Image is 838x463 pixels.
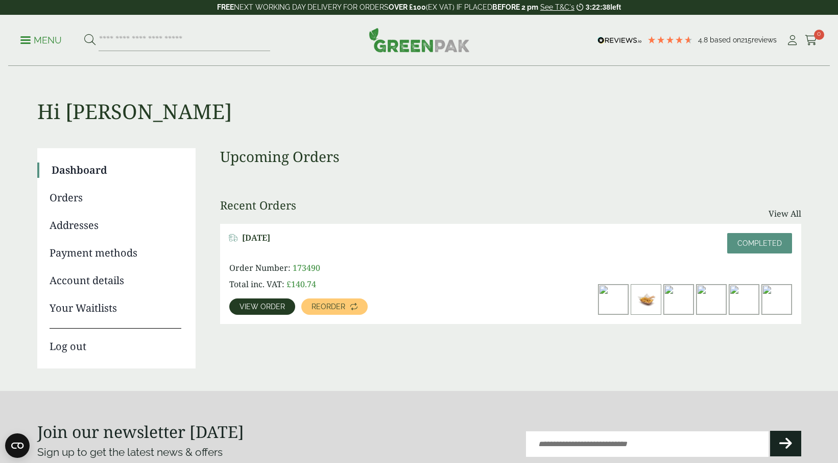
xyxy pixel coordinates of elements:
p: Sign up to get the latest news & offers [37,444,381,460]
a: Payment methods [50,245,181,261]
span: 3:22:38 [586,3,610,11]
h3: Upcoming Orders [220,148,801,166]
i: Cart [805,35,818,45]
span: Total inc. VAT: [229,279,284,290]
span: 215 [741,36,752,44]
a: View All [769,207,801,220]
img: 12oz_black_a-300x200.jpg [762,285,792,314]
img: GreenPak Supplies [369,28,470,52]
strong: BEFORE 2 pm [492,3,538,11]
span: Completed [737,239,782,247]
span: 0 [814,30,824,40]
a: Addresses [50,218,181,233]
span: £ [286,279,291,290]
a: Log out [50,328,181,354]
img: dsc_0111a_1_3-300x449.jpg [664,285,693,314]
img: 8oz_kraft_a-300x200.jpg [598,285,628,314]
span: 4.8 [698,36,710,44]
a: Orders [50,190,181,205]
button: Open CMP widget [5,433,30,458]
span: View order [240,303,285,310]
span: left [610,3,621,11]
a: 0 [805,33,818,48]
a: See T&C's [540,3,574,11]
span: Order Number: [229,262,291,273]
strong: Join our newsletter [DATE] [37,421,244,443]
p: Menu [20,34,62,47]
div: 4.79 Stars [647,35,693,44]
a: Account details [50,273,181,288]
img: Large-Kraft-Chip-Tray-with-Chips-and-Curry-5430021A-300x200.jpg [631,285,661,314]
img: dsc_0114a_2-300x449.jpg [729,285,759,314]
strong: OVER £100 [389,3,426,11]
h3: Recent Orders [220,198,296,212]
img: REVIEWS.io [597,37,642,44]
a: Dashboard [52,163,181,178]
i: My Account [786,35,799,45]
img: dsc_0112a_1-300x449.jpg [697,285,726,314]
span: Reorder [312,303,345,310]
span: [DATE] [242,233,270,243]
span: 173490 [293,262,320,273]
strong: FREE [217,3,234,11]
a: Reorder [301,298,368,315]
a: Menu [20,34,62,44]
span: Based on [710,36,741,44]
bdi: 140.74 [286,279,316,290]
a: Your Waitlists [50,300,181,316]
span: reviews [752,36,777,44]
h1: Hi [PERSON_NAME] [37,66,801,124]
a: View order [229,298,295,315]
